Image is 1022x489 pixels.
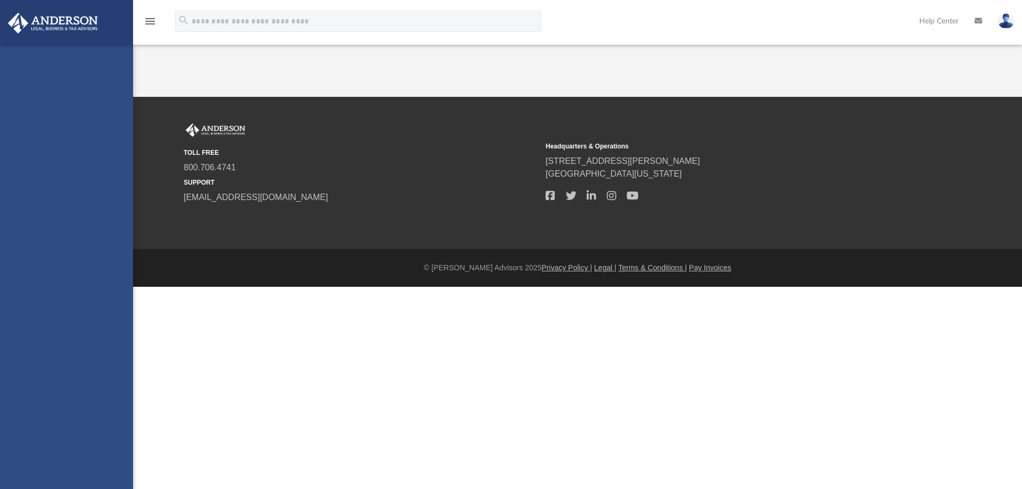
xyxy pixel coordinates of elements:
a: Legal | [594,263,616,272]
a: [STREET_ADDRESS][PERSON_NAME] [546,156,700,165]
i: menu [144,15,156,28]
small: SUPPORT [184,178,538,187]
div: © [PERSON_NAME] Advisors 2025 [133,262,1022,273]
a: Privacy Policy | [542,263,592,272]
img: Anderson Advisors Platinum Portal [184,123,248,137]
a: [EMAIL_ADDRESS][DOMAIN_NAME] [184,193,328,202]
small: Headquarters & Operations [546,142,900,151]
a: [GEOGRAPHIC_DATA][US_STATE] [546,169,682,178]
img: Anderson Advisors Platinum Portal [5,13,101,34]
a: menu [144,20,156,28]
small: TOLL FREE [184,148,538,158]
img: User Pic [998,13,1014,29]
i: search [178,14,189,26]
a: Pay Invoices [689,263,731,272]
a: 800.706.4741 [184,163,236,172]
a: Terms & Conditions | [619,263,687,272]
